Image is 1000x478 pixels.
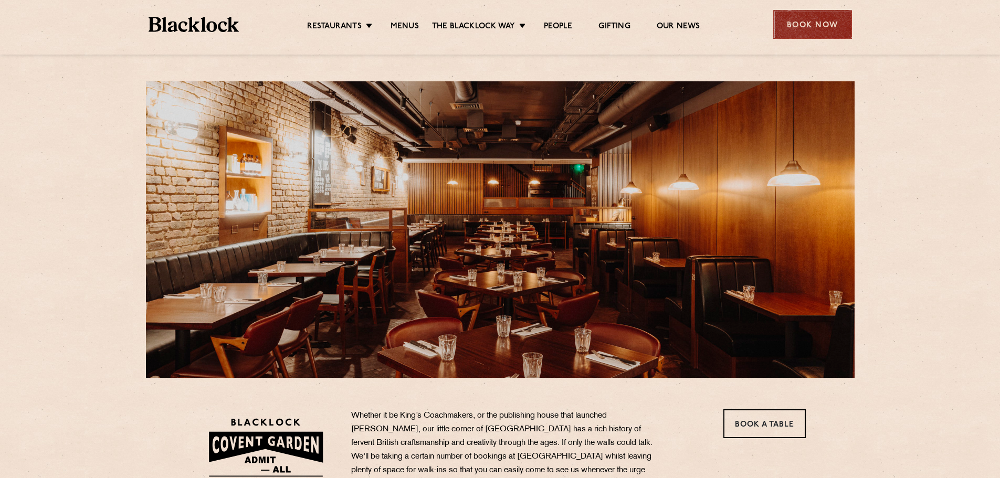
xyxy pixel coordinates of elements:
a: Gifting [598,22,630,33]
a: The Blacklock Way [432,22,515,33]
a: Our News [657,22,700,33]
a: Book a Table [723,409,806,438]
img: BL_Textured_Logo-footer-cropped.svg [149,17,239,32]
a: Restaurants [307,22,362,33]
div: Book Now [773,10,852,39]
a: Menus [391,22,419,33]
a: People [544,22,572,33]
